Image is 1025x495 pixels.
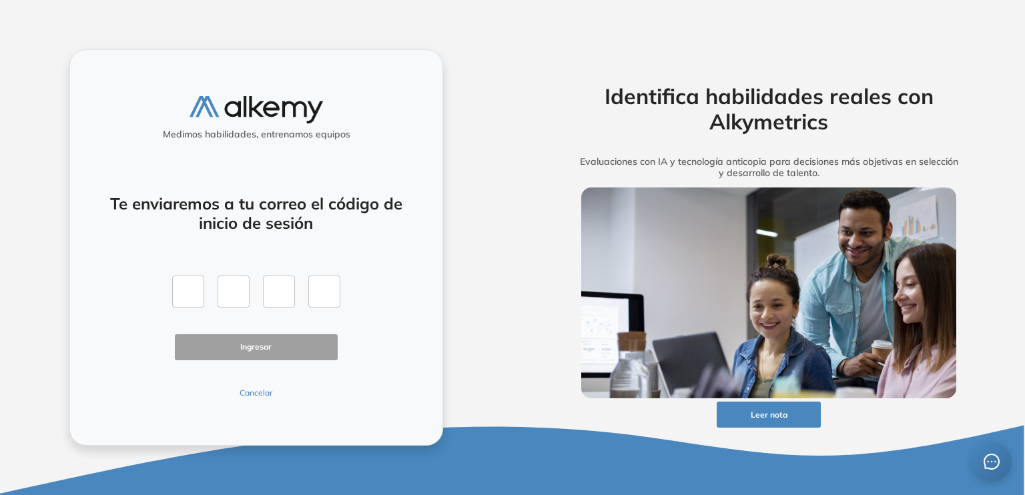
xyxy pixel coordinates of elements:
img: logo-alkemy [190,96,323,123]
button: Leer nota [717,402,821,428]
button: Cancelar [175,387,338,399]
h5: Medimos habilidades, entrenamos equipos [75,129,437,140]
img: img-more-info [581,187,956,398]
div: Widget de chat [958,431,1025,495]
h2: Identifica habilidades reales con Alkymetrics [561,83,977,135]
button: Ingresar [175,334,338,360]
h4: Te enviaremos a tu correo el código de inicio de sesión [105,194,407,233]
iframe: Chat Widget [958,431,1025,495]
h5: Evaluaciones con IA y tecnología anticopia para decisiones más objetivas en selección y desarroll... [561,156,977,179]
